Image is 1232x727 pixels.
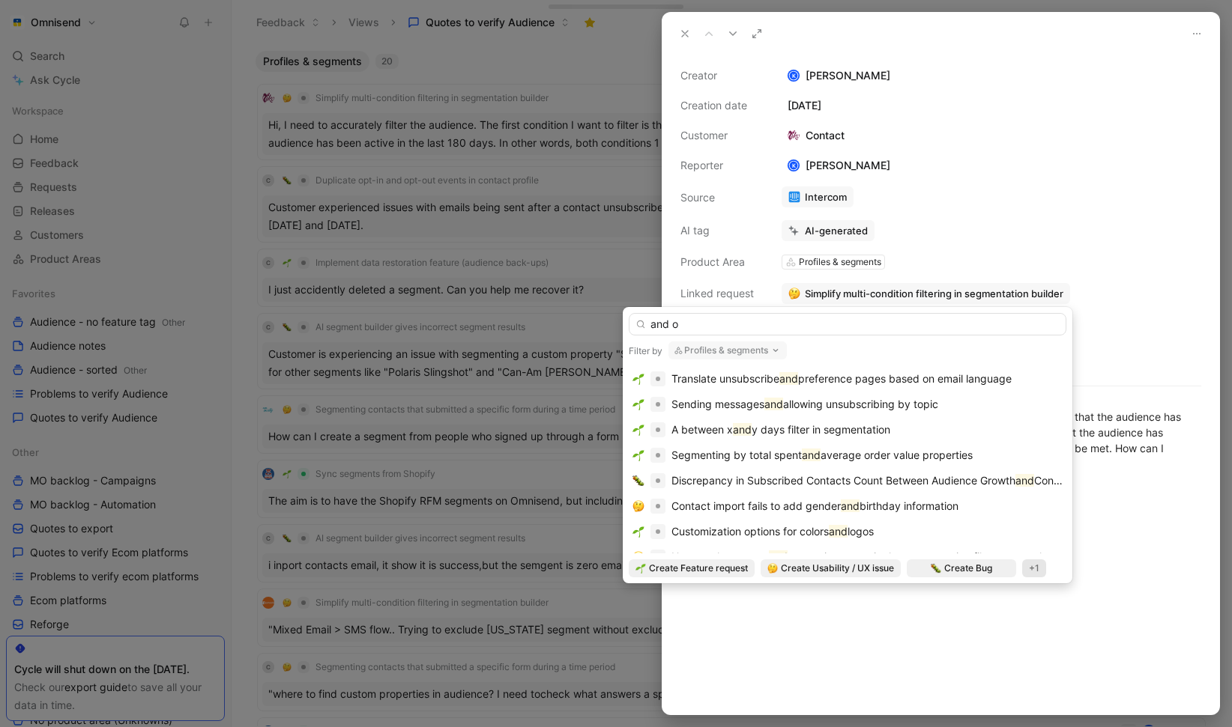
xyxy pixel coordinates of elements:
div: +1 [1022,559,1046,577]
mark: and [769,550,788,563]
span: allowing unsubscribing by topic [783,398,938,410]
mark: and [829,525,848,538]
img: 🤔 [632,551,644,563]
span: y days filter in segmentation [752,423,890,436]
img: 🌱 [632,526,644,538]
span: properties to use in the segmentation filters to get the desired results [788,550,1126,563]
span: Create Bug [944,561,992,576]
img: 🐛 [931,563,941,574]
div: Filter by [629,345,662,357]
span: Contact import fails to add gender [671,499,841,512]
img: 🐛 [632,475,644,487]
span: Create Feature request [649,561,748,576]
span: Discrepancy in Subscribed Contacts Count Between Audience Growth [671,474,1015,487]
span: Segmenting by total spent [671,448,802,461]
mark: and [1015,474,1034,487]
mark: and [733,423,752,436]
span: Create Usability / UX issue [781,561,894,576]
span: birthday information [860,499,958,512]
span: Translate unsubscribe [671,372,779,385]
img: 🌱 [632,449,644,461]
mark: and [802,448,821,461]
button: Profiles & segments [668,341,787,359]
span: logos [848,525,874,538]
span: Contacts Page [1034,474,1107,487]
span: preference pages based on email language [798,372,1012,385]
span: average order value properties [821,448,973,461]
img: 🌱 [635,563,646,574]
img: 🤔 [632,500,644,512]
img: 🌱 [632,373,644,385]
span: Customization options for colors [671,525,829,538]
img: 🤔 [767,563,778,574]
img: 🌱 [632,424,644,436]
mark: and [779,372,798,385]
span: Sending messages [671,398,764,410]
span: A between x [671,423,733,436]
span: Unsure what events [671,550,769,563]
input: Search... [629,313,1066,335]
mark: and [764,398,783,410]
mark: and [841,499,860,512]
img: 🌱 [632,398,644,410]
